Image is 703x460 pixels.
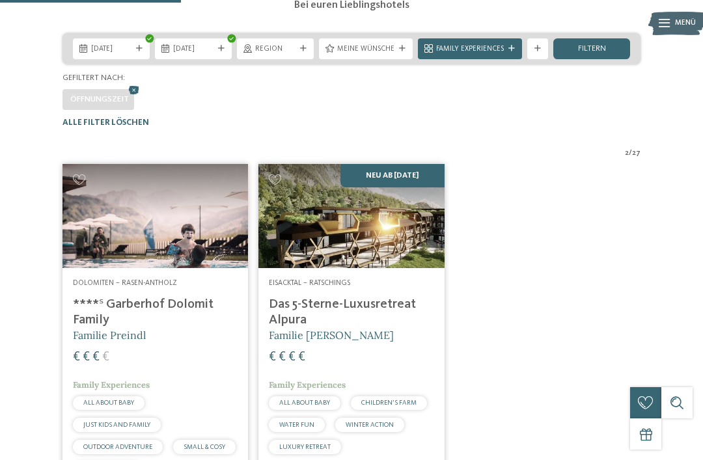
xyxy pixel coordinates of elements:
[102,351,109,364] span: €
[184,444,225,450] span: SMALL & COSY
[288,351,296,364] span: €
[62,164,248,268] img: Familienhotels gesucht? Hier findet ihr die besten!
[279,444,331,450] span: LUXURY RETREAT
[632,148,641,159] span: 27
[625,148,629,159] span: 2
[346,422,394,428] span: WINTER ACTION
[83,399,134,406] span: ALL ABOUT BABY
[629,148,632,159] span: /
[337,44,394,55] span: Meine Wünsche
[255,44,296,55] span: Region
[73,297,238,328] h4: ****ˢ Garberhof Dolomit Family
[258,164,444,268] img: Familienhotels gesucht? Hier findet ihr die besten!
[298,351,305,364] span: €
[436,44,504,55] span: Family Experiences
[173,44,214,55] span: [DATE]
[279,422,314,428] span: WATER FUN
[279,399,330,406] span: ALL ABOUT BABY
[70,95,129,103] span: Öffnungszeit
[269,379,346,390] span: Family Experiences
[361,399,417,406] span: CHILDREN’S FARM
[269,351,276,364] span: €
[62,74,125,82] span: Gefiltert nach:
[91,44,131,55] span: [DATE]
[578,45,606,53] span: filtern
[83,351,90,364] span: €
[92,351,100,364] span: €
[269,297,434,328] h4: Das 5-Sterne-Luxusretreat Alpura
[62,118,149,127] span: Alle Filter löschen
[73,279,177,287] span: Dolomiten – Rasen-Antholz
[269,279,350,287] span: Eisacktal – Ratschings
[83,444,152,450] span: OUTDOOR ADVENTURE
[279,351,286,364] span: €
[73,329,146,342] span: Familie Preindl
[73,379,150,390] span: Family Experiences
[83,422,150,428] span: JUST KIDS AND FAMILY
[269,329,394,342] span: Familie [PERSON_NAME]
[73,351,80,364] span: €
